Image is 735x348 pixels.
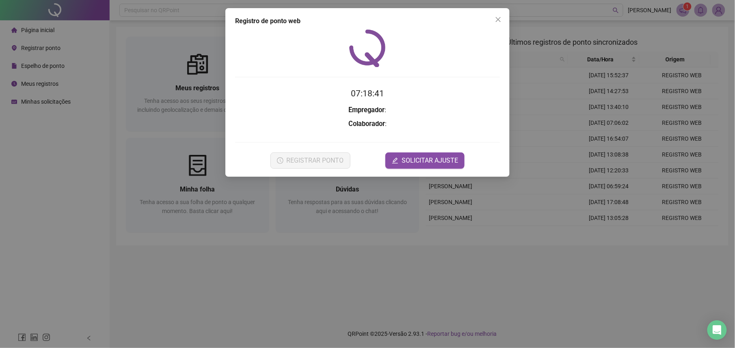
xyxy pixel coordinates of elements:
div: Open Intercom Messenger [707,320,727,340]
span: edit [392,157,398,164]
time: 07:18:41 [351,89,384,98]
strong: Empregador [349,106,385,114]
img: QRPoint [349,29,386,67]
button: REGISTRAR PONTO [270,152,350,169]
h3: : [235,105,500,115]
div: Registro de ponto web [235,16,500,26]
span: close [495,16,502,23]
button: editSOLICITAR AJUSTE [385,152,465,169]
h3: : [235,119,500,129]
button: Close [492,13,505,26]
strong: Colaborador [348,120,385,128]
span: SOLICITAR AJUSTE [402,156,458,165]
